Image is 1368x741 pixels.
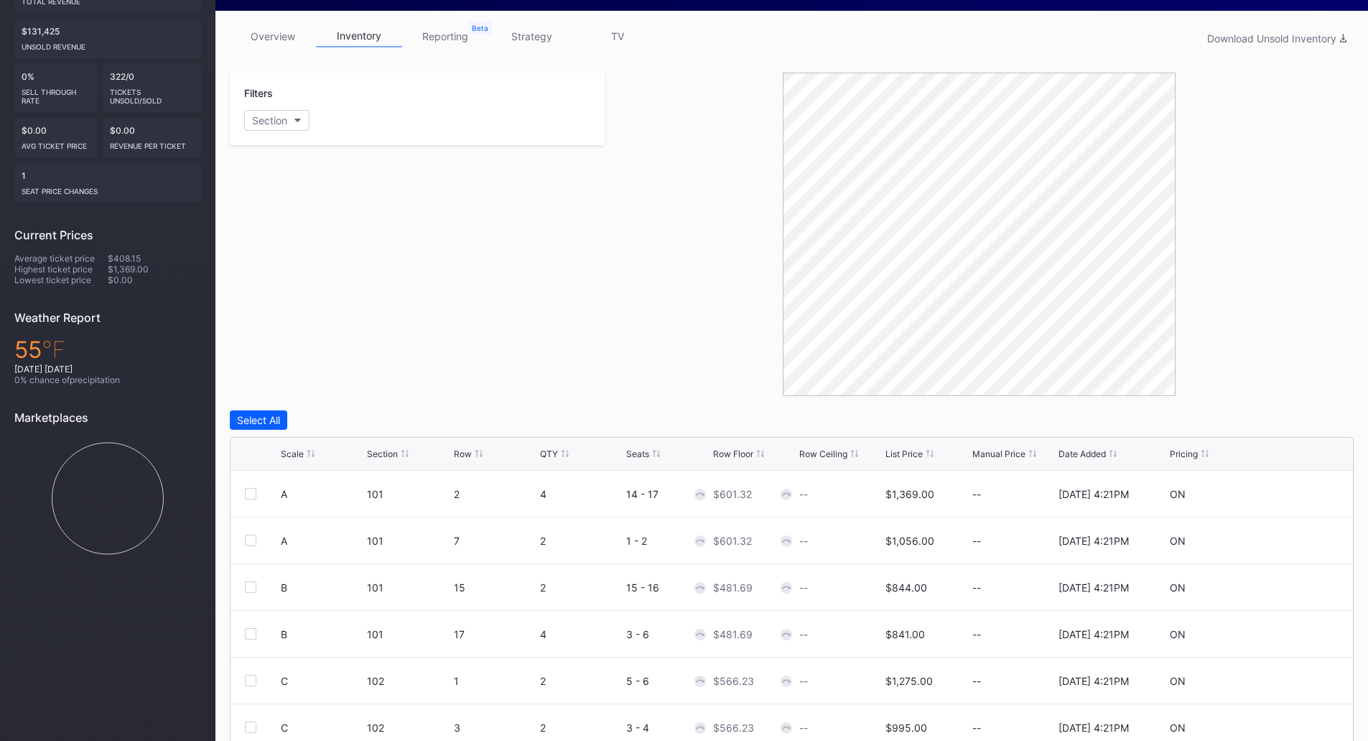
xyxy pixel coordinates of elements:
a: overview [230,25,316,47]
div: $566.23 [713,675,754,687]
div: $844.00 [885,581,927,594]
div: -- [799,581,808,594]
div: Weather Report [14,310,201,325]
div: 3 - 6 [626,628,709,640]
div: ON [1170,628,1186,640]
div: [DATE] 4:21PM [1058,722,1129,734]
div: 2 [540,581,623,594]
div: 2 [540,722,623,734]
div: $1,369.00 [108,264,201,275]
span: ℉ [42,336,65,364]
div: List Price [885,448,923,459]
div: $1,369.00 [885,488,934,500]
div: ON [1170,535,1186,547]
div: 2 [540,535,623,547]
div: Revenue per ticket [110,136,195,150]
div: 0% [14,64,97,112]
div: 101 [367,628,450,640]
div: C [281,722,288,734]
div: 101 [367,488,450,500]
a: strategy [488,25,574,47]
div: Unsold Revenue [22,37,194,51]
div: Select All [237,414,280,426]
div: Marketplaces [14,410,201,425]
div: 1 [14,163,201,203]
div: 102 [367,722,450,734]
div: 322/0 [103,64,202,112]
div: [DATE] 4:21PM [1058,675,1129,687]
div: $131,425 [14,19,201,58]
div: 4 [540,628,623,640]
div: [DATE] 4:21PM [1058,488,1129,500]
div: $841.00 [885,628,925,640]
div: -- [799,488,808,500]
div: $566.23 [713,722,754,734]
div: [DATE] 4:21PM [1058,628,1129,640]
div: Average ticket price [14,253,108,264]
div: 2 [454,488,536,500]
div: Current Prices [14,228,201,242]
div: -- [799,722,808,734]
div: [DATE] [DATE] [14,364,201,374]
div: 3 - 4 [626,722,709,734]
div: 3 [454,722,536,734]
button: Select All [230,410,287,430]
div: Row [454,448,472,459]
div: -- [972,675,1055,687]
div: -- [972,581,1055,594]
div: $1,275.00 [885,675,933,687]
div: -- [972,488,1055,500]
div: Seats [626,448,649,459]
div: 17 [454,628,536,640]
div: Avg ticket price [22,136,90,150]
div: $0.00 [103,118,202,157]
div: C [281,675,288,687]
div: seat price changes [22,181,194,195]
a: reporting [402,25,488,47]
div: 5 - 6 [626,675,709,687]
div: $995.00 [885,722,927,734]
div: A [281,488,287,500]
div: $0.00 [14,118,97,157]
div: Manual Price [972,448,1025,459]
div: Highest ticket price [14,264,108,275]
div: ON [1170,722,1186,734]
div: -- [972,628,1055,640]
div: $408.15 [108,253,201,264]
div: ON [1170,581,1186,594]
a: TV [574,25,661,47]
div: 15 - 16 [626,581,709,594]
div: A [281,535,287,547]
div: [DATE] 4:21PM [1058,581,1129,594]
div: ON [1170,488,1186,500]
div: Row Ceiling [799,448,847,459]
div: $0.00 [108,275,201,285]
div: ON [1170,675,1186,687]
div: Scale [281,448,304,459]
div: Row Floor [713,448,753,459]
div: -- [972,535,1055,547]
div: Sell Through Rate [22,82,90,105]
div: Section [367,448,398,459]
div: -- [799,535,808,547]
div: Filters [244,87,590,99]
div: 7 [454,535,536,547]
div: 15 [454,581,536,594]
div: 2 [540,675,623,687]
div: $481.69 [713,581,753,594]
div: 101 [367,535,450,547]
div: 55 [14,336,201,364]
div: $601.32 [713,488,752,500]
div: 0 % chance of precipitation [14,374,201,385]
div: -- [799,675,808,687]
div: Lowest ticket price [14,275,108,285]
div: Pricing [1170,448,1198,459]
div: 4 [540,488,623,500]
div: Section [252,114,287,126]
div: [DATE] 4:21PM [1058,535,1129,547]
button: Download Unsold Inventory [1200,29,1354,48]
div: -- [799,628,808,640]
div: -- [972,722,1055,734]
div: $1,056.00 [885,535,934,547]
div: 1 [454,675,536,687]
